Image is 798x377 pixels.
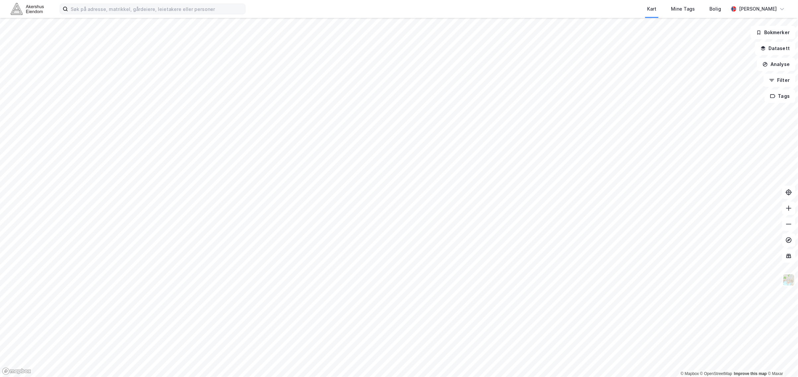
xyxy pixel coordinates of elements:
[647,5,656,13] div: Kart
[739,5,777,13] div: [PERSON_NAME]
[11,3,44,15] img: akershus-eiendom-logo.9091f326c980b4bce74ccdd9f866810c.svg
[671,5,695,13] div: Mine Tags
[765,345,798,377] iframe: Chat Widget
[68,4,245,14] input: Søk på adresse, matrikkel, gårdeiere, leietakere eller personer
[765,345,798,377] div: Kontrollprogram for chat
[709,5,721,13] div: Bolig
